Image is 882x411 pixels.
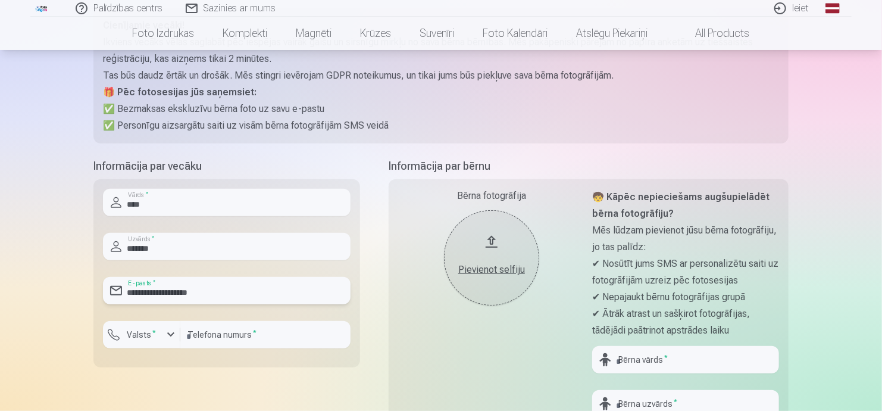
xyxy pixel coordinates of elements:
a: Foto kalendāri [469,17,562,50]
label: Valsts [122,329,161,341]
p: Mēs lūdzam pievienot jūsu bērna fotogrāfiju, jo tas palīdz: [592,222,779,256]
button: Valsts* [103,321,180,348]
a: Atslēgu piekariņi [562,17,662,50]
img: /fa1 [35,5,48,12]
a: Foto izdrukas [118,17,209,50]
div: Pievienot selfiju [456,263,527,277]
p: ✔ Nepajaukt bērnu fotogrāfijas grupā [592,289,779,306]
a: All products [662,17,764,50]
strong: 🎁 Pēc fotosesijas jūs saņemsiet: [103,86,257,98]
a: Suvenīri [406,17,469,50]
p: Ikviens vecāks vēlas saglabāt pēc iespējas vairāk gaišu un sirsnīgu mirkļu no sava bērna bērnības... [103,34,779,67]
strong: 🧒 Kāpēc nepieciešams augšupielādēt bērna fotogrāfiju? [592,191,770,219]
p: Tas būs daudz ērtāk un drošāk. Mēs stingri ievērojam GDPR noteikumus, un tikai jums būs piekļuve ... [103,67,779,84]
a: Komplekti [209,17,282,50]
a: Magnēti [282,17,346,50]
a: Krūzes [346,17,406,50]
p: ✅ Bezmaksas ekskluzīvu bērna foto uz savu e-pastu [103,101,779,117]
p: ✅ Personīgu aizsargātu saiti uz visām bērna fotogrāfijām SMS veidā [103,117,779,134]
p: ✔ Nosūtīt jums SMS ar personalizētu saiti uz fotogrāfijām uzreiz pēc fotosesijas [592,256,779,289]
button: Pievienot selfiju [444,210,539,306]
h5: Informācija par vecāku [93,158,360,175]
h5: Informācija par bērnu [389,158,789,175]
div: Bērna fotogrāfija [398,189,585,203]
p: ✔ Ātrāk atrast un sašķirot fotogrāfijas, tādējādi paātrinot apstrādes laiku [592,306,779,339]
